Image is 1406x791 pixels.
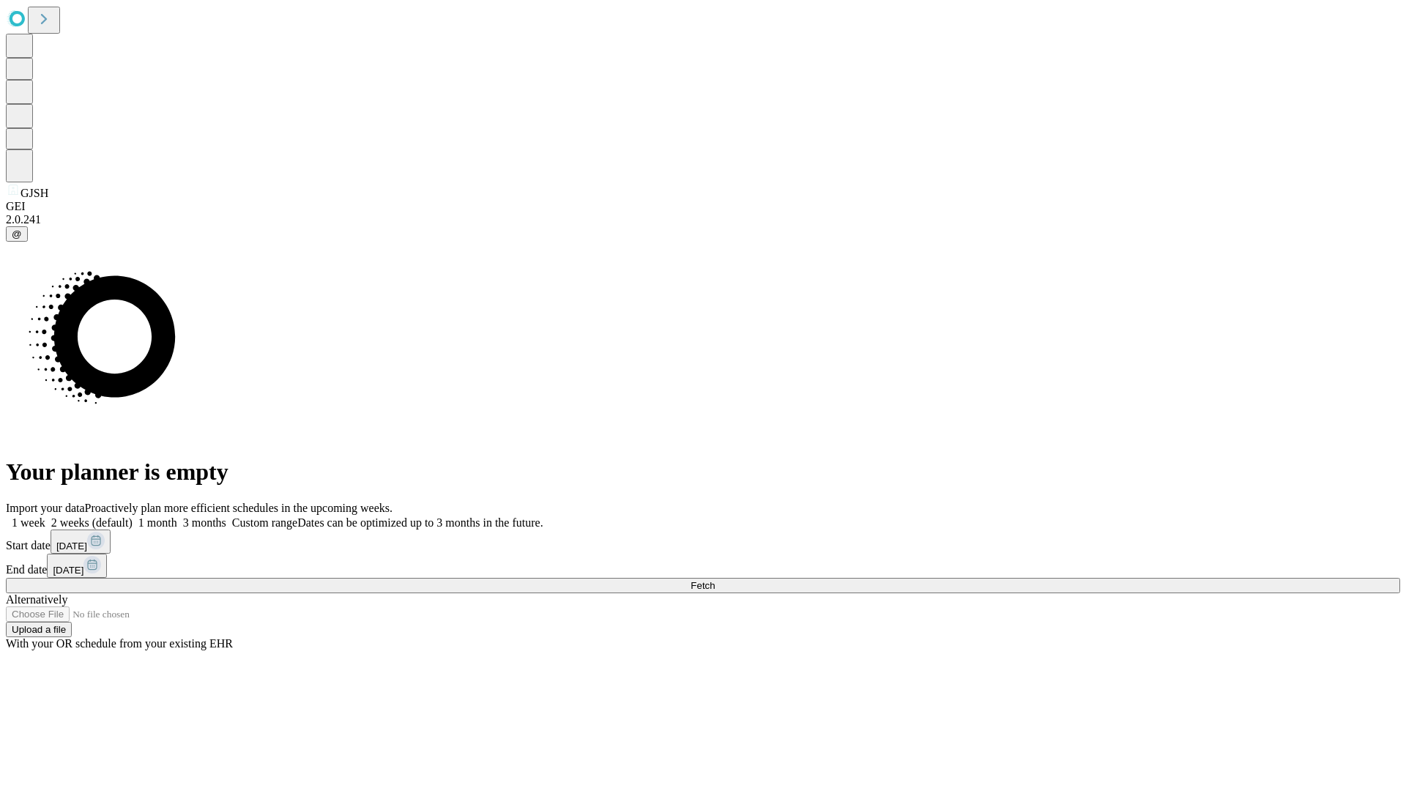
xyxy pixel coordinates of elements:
span: 3 months [183,516,226,529]
span: @ [12,229,22,239]
button: @ [6,226,28,242]
span: 1 week [12,516,45,529]
span: Proactively plan more efficient schedules in the upcoming weeks. [85,502,393,514]
span: Fetch [691,580,715,591]
span: Custom range [232,516,297,529]
div: End date [6,554,1400,578]
button: Upload a file [6,622,72,637]
span: With your OR schedule from your existing EHR [6,637,233,650]
button: [DATE] [47,554,107,578]
button: Fetch [6,578,1400,593]
div: GEI [6,200,1400,213]
span: GJSH [21,187,48,199]
span: 2 weeks (default) [51,516,133,529]
span: Dates can be optimized up to 3 months in the future. [297,516,543,529]
span: Import your data [6,502,85,514]
div: 2.0.241 [6,213,1400,226]
div: Start date [6,530,1400,554]
span: [DATE] [56,541,87,552]
h1: Your planner is empty [6,458,1400,486]
button: [DATE] [51,530,111,554]
span: Alternatively [6,593,67,606]
span: 1 month [138,516,177,529]
span: [DATE] [53,565,83,576]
